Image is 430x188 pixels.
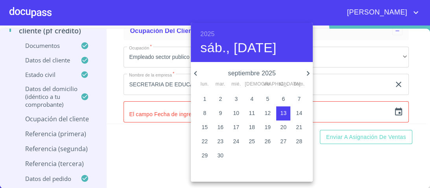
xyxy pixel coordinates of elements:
button: 6 [276,92,290,106]
span: lun. [197,80,212,88]
button: 15 [197,120,212,135]
button: 3 [229,92,243,106]
p: 12 [264,109,271,117]
button: 10 [229,106,243,120]
button: 11 [245,106,259,120]
p: 25 [249,137,255,145]
button: 4 [245,92,259,106]
button: 2 [213,92,227,106]
p: 21 [296,123,302,131]
button: 21 [292,120,306,135]
button: 22 [197,135,212,149]
p: 7 [297,95,301,103]
p: 6 [282,95,285,103]
p: 28 [296,137,302,145]
button: 26 [260,135,275,149]
p: 11 [249,109,255,117]
button: sáb., [DATE] [200,40,276,56]
p: 26 [264,137,271,145]
p: septiembre 2025 [200,69,303,78]
p: 1 [203,95,206,103]
button: 2025 [200,29,214,40]
p: 23 [217,137,223,145]
p: 4 [250,95,253,103]
p: 14 [296,109,302,117]
button: 18 [245,120,259,135]
p: 9 [219,109,222,117]
button: 8 [197,106,212,120]
span: mar. [213,80,227,88]
button: 25 [245,135,259,149]
p: 8 [203,109,206,117]
p: 22 [201,137,208,145]
button: 5 [260,92,275,106]
button: 29 [197,149,212,163]
span: mié. [229,80,243,88]
p: 24 [233,137,239,145]
p: 20 [280,123,286,131]
span: dom. [292,80,306,88]
button: 1 [197,92,212,106]
button: 9 [213,106,227,120]
p: 27 [280,137,286,145]
p: 17 [233,123,239,131]
button: 23 [213,135,227,149]
p: 29 [201,151,208,159]
button: 30 [213,149,227,163]
span: vie. [260,80,275,88]
p: 18 [249,123,255,131]
p: 30 [217,151,223,159]
button: 27 [276,135,290,149]
button: 14 [292,106,306,120]
p: 15 [201,123,208,131]
button: 7 [292,92,306,106]
span: [DEMOGRAPHIC_DATA]. [245,80,259,88]
button: 12 [260,106,275,120]
button: 19 [260,120,275,135]
button: 17 [229,120,243,135]
button: 24 [229,135,243,149]
p: 3 [234,95,238,103]
p: 2 [219,95,222,103]
p: 19 [264,123,271,131]
p: 13 [280,109,286,117]
button: 28 [292,135,306,149]
button: 13 [276,106,290,120]
p: 16 [217,123,223,131]
span: sáb. [276,80,290,88]
button: 16 [213,120,227,135]
p: 5 [266,95,269,103]
p: 10 [233,109,239,117]
button: 20 [276,120,290,135]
